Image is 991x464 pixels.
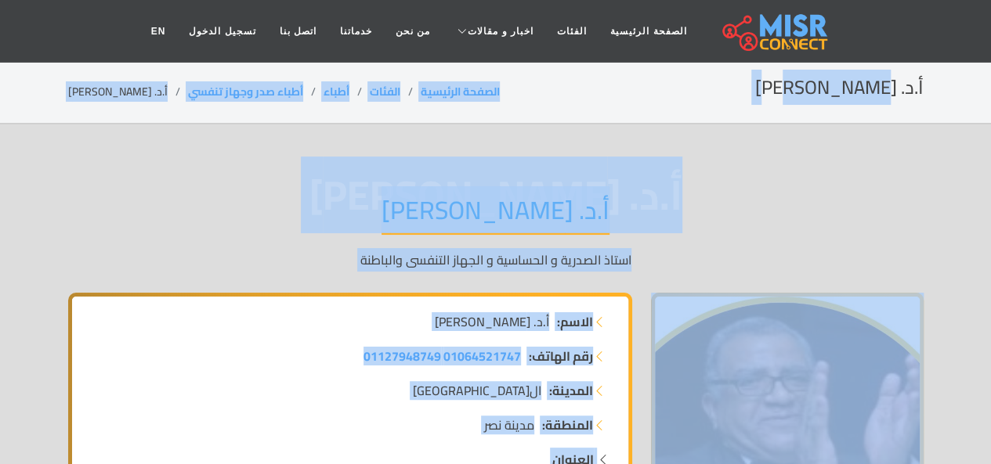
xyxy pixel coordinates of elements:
[363,344,521,368] span: 01064521747 01127948749
[413,381,541,400] span: ال[GEOGRAPHIC_DATA]
[139,16,178,46] a: EN
[484,415,534,434] span: مدينة نصر
[324,81,349,102] a: أطباء
[188,81,303,102] a: أطباء صدر وجهاز تنفسي
[542,415,593,434] strong: المنطقة:
[382,195,609,235] h1: أ.د. [PERSON_NAME]
[599,16,698,46] a: الصفحة الرئيسية
[328,16,384,46] a: خدماتنا
[68,250,924,269] p: استاذ الصدرية و الحساسية و الجهاز التنفسى والباطنة
[68,84,188,100] li: أ.د. [PERSON_NAME]
[442,16,545,46] a: اخبار و مقالات
[529,347,593,365] strong: رقم الهاتف:
[384,16,442,46] a: من نحن
[435,312,549,331] span: أ.د. [PERSON_NAME]
[545,16,599,46] a: الفئات
[549,381,593,400] strong: المدينة:
[177,16,267,46] a: تسجيل الدخول
[421,81,500,102] a: الصفحة الرئيسية
[755,77,924,99] h2: أ.د. [PERSON_NAME]
[268,16,328,46] a: اتصل بنا
[468,24,533,38] span: اخبار و مقالات
[370,81,400,102] a: الفئات
[722,12,827,51] img: main.misr_connect
[363,347,521,365] a: 01064521747 01127948749
[557,312,593,331] strong: الاسم:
